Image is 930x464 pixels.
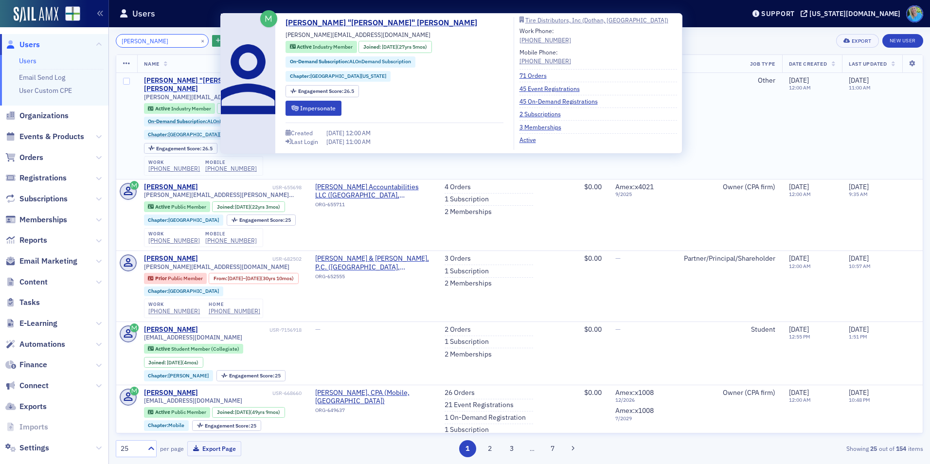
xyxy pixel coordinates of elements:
[290,72,310,79] span: Chapter :
[205,423,257,428] div: 25
[148,118,269,125] a: On-Demand Subscription:ALOnDemand Subscription
[171,409,206,415] span: Public Member
[155,105,171,112] span: Active
[19,277,48,287] span: Content
[209,273,299,284] div: From: 1993-09-08 00:00:00
[5,297,40,308] a: Tasks
[229,373,281,378] div: 25
[750,60,775,67] span: Job Type
[148,216,168,223] span: Chapter :
[144,407,211,418] div: Active: Active: Public Member
[144,357,203,368] div: Joined: 2025-03-26 00:00:00
[144,76,270,93] div: [PERSON_NAME] "[PERSON_NAME]" [PERSON_NAME]
[315,254,431,271] a: [PERSON_NAME] & [PERSON_NAME], P.C. ([GEOGRAPHIC_DATA], [GEOGRAPHIC_DATA])
[836,34,878,48] button: Export
[148,237,200,244] a: [PHONE_NUMBER]
[382,43,427,51] div: (27yrs 5mos)
[116,34,209,48] input: Search…
[19,380,49,391] span: Connect
[199,390,301,396] div: USR-668660
[205,231,257,237] div: mobile
[239,216,286,223] span: Engagement Score :
[148,160,200,165] div: work
[144,93,289,101] span: [PERSON_NAME][EMAIL_ADDRESS][DOMAIN_NAME]
[519,26,571,44] div: Work Phone:
[894,444,908,453] strong: 154
[148,231,200,237] div: work
[144,183,198,192] div: [PERSON_NAME]
[382,43,397,50] span: [DATE]
[148,307,200,315] a: [PHONE_NUMBER]
[205,160,257,165] div: mobile
[212,35,252,47] button: AddFilter
[144,325,198,334] div: [PERSON_NAME]
[235,203,250,210] span: [DATE]
[315,254,431,271] span: Darroch & Halcomb, P.C. (Mountain Brk, AL)
[209,307,260,315] div: [PHONE_NUMBER]
[519,71,554,80] a: 71 Orders
[171,203,206,210] span: Public Member
[584,254,602,263] span: $0.00
[286,56,415,68] div: On-Demand Subscription:
[199,184,301,191] div: USR-655698
[192,420,261,431] div: Engagement Score: 25
[684,183,775,192] div: Owner (CPA firm)
[144,370,214,381] div: Chapter:
[5,194,68,204] a: Subscriptions
[684,389,775,397] div: Owner (CPA firm)
[298,88,344,94] span: Engagement Score :
[315,407,431,417] div: ORG-649637
[235,204,280,210] div: (22yrs 3mos)
[148,217,219,223] a: Chapter:[GEOGRAPHIC_DATA]
[19,73,65,82] a: Email Send Log
[160,444,184,453] label: per page
[584,182,602,191] span: $0.00
[144,344,244,354] div: Active: Active: Student Member (Collegiate)
[290,58,349,65] span: On-Demand Subscription :
[148,118,207,125] span: On-Demand Subscription :
[239,217,291,223] div: 25
[216,370,286,381] div: Engagement Score: 25
[148,372,168,379] span: Chapter :
[167,359,198,366] div: (4mos)
[155,345,171,352] span: Active
[286,17,484,29] a: [PERSON_NAME] "[PERSON_NAME]" [PERSON_NAME]
[519,123,569,131] a: 3 Memberships
[217,103,290,114] div: Joined: 1998-02-27 00:00:00
[315,183,431,200] a: [PERSON_NAME] Accountabilities LLC ([GEOGRAPHIC_DATA], [GEOGRAPHIC_DATA])
[168,275,203,282] span: Public Member
[58,6,80,23] a: View Homepage
[14,7,58,22] img: SailAMX
[5,318,57,329] a: E-Learning
[286,41,357,53] div: Active: Active: Industry Member
[789,84,811,91] time: 12:00 AM
[19,39,40,50] span: Users
[445,279,492,288] a: 2 Memberships
[212,201,285,212] div: Joined: 2003-05-16 00:00:00
[144,273,207,284] div: Prior: Prior: Public Member
[228,275,243,282] span: [DATE]
[519,17,677,23] a: Tire Distributors, Inc (Dothan, [GEOGRAPHIC_DATA])
[5,256,77,267] a: Email Marketing
[291,130,313,136] div: Created
[19,173,67,183] span: Registrations
[363,43,382,51] span: Joined :
[5,110,69,121] a: Organizations
[246,275,261,282] span: [DATE]
[315,273,431,283] div: ORG-652555
[205,422,251,429] span: Engagement Score :
[809,9,900,18] div: [US_STATE][DOMAIN_NAME]
[445,401,514,410] a: 21 Event Registrations
[519,97,605,106] a: 45 On-Demand Registrations
[615,191,670,197] span: 9 / 2025
[148,131,168,138] span: Chapter :
[144,103,215,114] div: Active: Active: Industry Member
[144,334,242,341] span: [EMAIL_ADDRESS][DOMAIN_NAME]
[19,131,84,142] span: Events & Products
[19,110,69,121] span: Organizations
[445,426,489,434] a: 1 Subscription
[615,325,621,334] span: —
